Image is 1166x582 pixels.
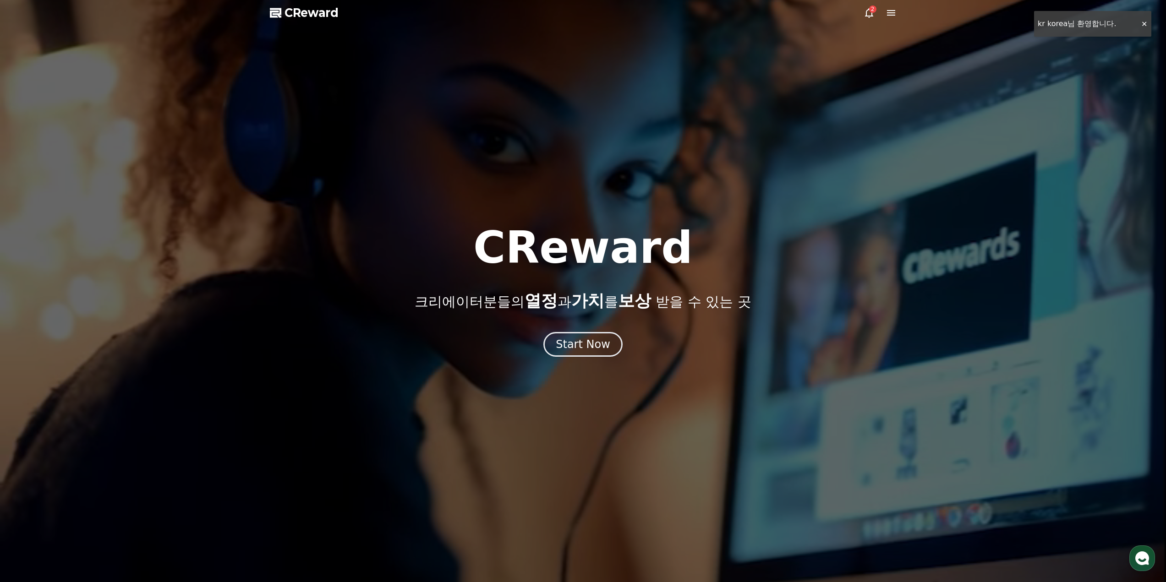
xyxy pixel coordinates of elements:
[525,291,558,310] span: 열정
[285,5,339,20] span: CReward
[60,290,118,313] a: 대화
[543,332,623,357] button: Start Now
[864,7,875,18] a: 2
[3,290,60,313] a: 홈
[618,291,651,310] span: 보상
[869,5,876,13] div: 2
[543,341,623,350] a: Start Now
[118,290,176,313] a: 설정
[84,305,95,312] span: 대화
[142,304,153,311] span: 설정
[415,292,751,310] p: 크리에이터분들의 과 를 받을 수 있는 곳
[29,304,34,311] span: 홈
[571,291,604,310] span: 가치
[270,5,339,20] a: CReward
[473,226,693,270] h1: CReward
[556,337,610,352] div: Start Now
